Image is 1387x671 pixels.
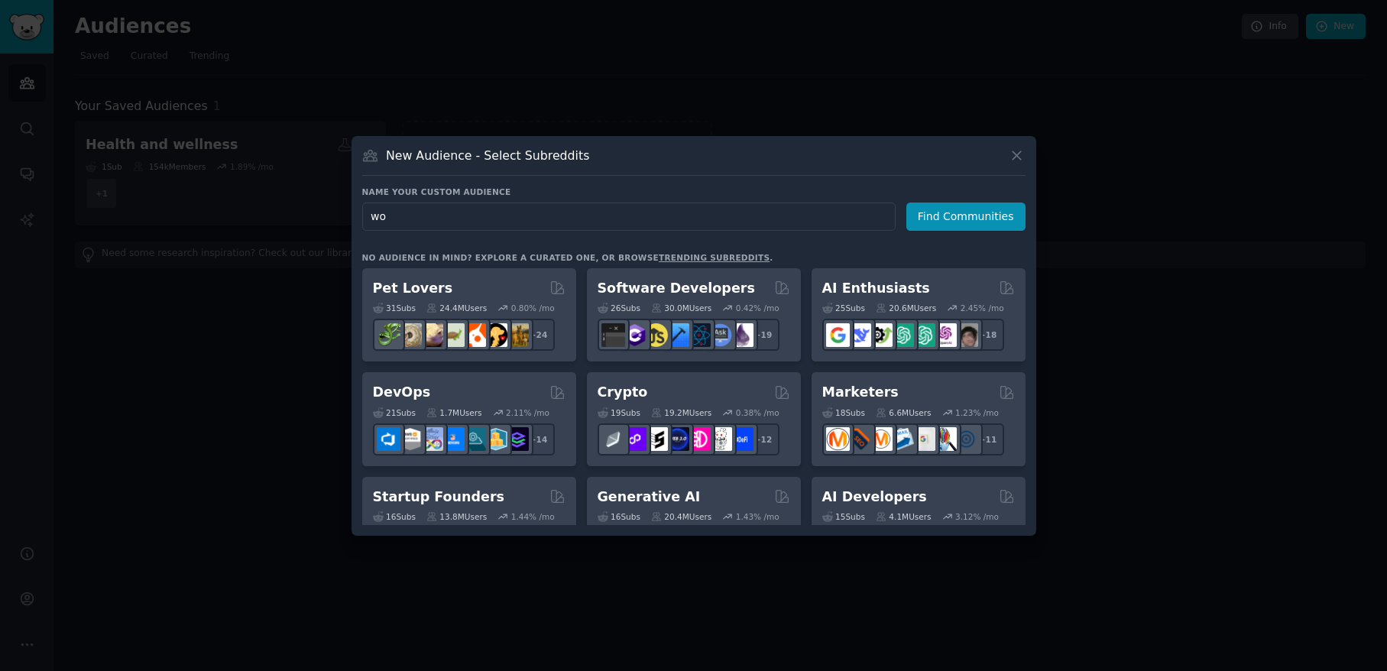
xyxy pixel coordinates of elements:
[601,427,625,451] img: ethfinance
[890,427,914,451] img: Emailmarketing
[687,323,711,347] img: reactnative
[822,383,899,402] h2: Marketers
[398,323,422,347] img: ballpython
[373,303,416,313] div: 31 Sub s
[736,303,779,313] div: 0.42 % /mo
[869,427,893,451] img: AskMarketing
[598,511,640,522] div: 16 Sub s
[708,323,732,347] img: AskComputerScience
[373,279,453,298] h2: Pet Lovers
[822,279,930,298] h2: AI Enthusiasts
[426,303,487,313] div: 24.4M Users
[420,323,443,347] img: leopardgeckos
[462,323,486,347] img: cockatiel
[961,303,1004,313] div: 2.45 % /mo
[933,323,957,347] img: OpenAIDev
[687,427,711,451] img: defiblockchain
[876,407,932,418] div: 6.6M Users
[847,427,871,451] img: bigseo
[912,323,935,347] img: chatgpt_prompts_
[511,303,555,313] div: 0.80 % /mo
[505,323,529,347] img: dogbreed
[441,323,465,347] img: turtle
[912,427,935,451] img: googleads
[523,423,555,455] div: + 14
[906,203,1026,231] button: Find Communities
[420,427,443,451] img: Docker_DevOps
[826,323,850,347] img: GoogleGeminiAI
[955,511,999,522] div: 3.12 % /mo
[601,323,625,347] img: software
[598,488,701,507] h2: Generative AI
[644,323,668,347] img: learnjavascript
[462,427,486,451] img: platformengineering
[651,511,711,522] div: 20.4M Users
[822,407,865,418] div: 18 Sub s
[373,488,504,507] h2: Startup Founders
[822,511,865,522] div: 15 Sub s
[398,427,422,451] img: AWS_Certified_Experts
[362,252,773,263] div: No audience in mind? Explore a curated one, or browse .
[598,303,640,313] div: 26 Sub s
[747,319,779,351] div: + 19
[373,407,416,418] div: 21 Sub s
[362,186,1026,197] h3: Name your custom audience
[730,323,753,347] img: elixir
[441,427,465,451] img: DevOpsLinks
[822,303,865,313] div: 25 Sub s
[822,488,927,507] h2: AI Developers
[377,427,400,451] img: azuredevops
[876,303,936,313] div: 20.6M Users
[506,407,549,418] div: 2.11 % /mo
[972,423,1004,455] div: + 11
[869,323,893,347] img: AItoolsCatalog
[666,323,689,347] img: iOSProgramming
[876,511,932,522] div: 4.1M Users
[426,407,482,418] div: 1.7M Users
[890,323,914,347] img: chatgpt_promptDesign
[426,511,487,522] div: 13.8M Users
[826,427,850,451] img: content_marketing
[659,253,770,262] a: trending subreddits
[505,427,529,451] img: PlatformEngineers
[373,383,431,402] h2: DevOps
[708,427,732,451] img: CryptoNews
[523,319,555,351] div: + 24
[623,323,647,347] img: csharp
[651,407,711,418] div: 19.2M Users
[847,323,871,347] img: DeepSeek
[954,427,978,451] img: OnlineMarketing
[623,427,647,451] img: 0xPolygon
[598,279,755,298] h2: Software Developers
[386,147,589,164] h3: New Audience - Select Subreddits
[972,319,1004,351] div: + 18
[736,511,779,522] div: 1.43 % /mo
[598,407,640,418] div: 19 Sub s
[362,203,896,231] input: Pick a short name, like "Digital Marketers" or "Movie-Goers"
[373,511,416,522] div: 16 Sub s
[511,511,555,522] div: 1.44 % /mo
[747,423,779,455] div: + 12
[666,427,689,451] img: web3
[484,427,507,451] img: aws_cdk
[955,407,999,418] div: 1.23 % /mo
[933,427,957,451] img: MarketingResearch
[954,323,978,347] img: ArtificalIntelligence
[598,383,648,402] h2: Crypto
[644,427,668,451] img: ethstaker
[730,427,753,451] img: defi_
[484,323,507,347] img: PetAdvice
[377,323,400,347] img: herpetology
[736,407,779,418] div: 0.38 % /mo
[651,303,711,313] div: 30.0M Users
